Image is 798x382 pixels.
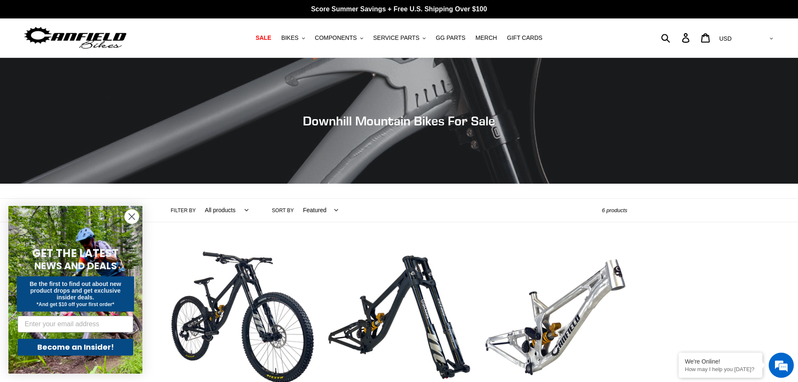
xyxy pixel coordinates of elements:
span: GIFT CARDS [507,34,542,42]
span: *And get $10 off your first order* [36,301,114,307]
a: MERCH [471,32,501,44]
span: GET THE LATEST [32,246,119,261]
div: Minimize live chat window [137,4,158,24]
span: BIKES [281,34,298,42]
span: MERCH [475,34,497,42]
input: Search [666,29,687,47]
span: Be the first to find out about new product drops and get exclusive insider deals. [30,281,121,301]
label: Sort by [272,207,294,214]
button: COMPONENTS [311,32,367,44]
span: NEWS AND DEALS [34,259,117,273]
button: SERVICE PARTS [369,32,430,44]
span: SERVICE PARTS [373,34,419,42]
div: Chat with us now [56,47,153,58]
div: We're Online! [685,358,756,365]
a: SALE [251,32,275,44]
textarea: Type your message and hit 'Enter' [4,229,160,258]
a: GG PARTS [431,32,470,44]
button: Close dialog [124,209,139,224]
span: COMPONENTS [315,34,357,42]
span: Downhill Mountain Bikes For Sale [303,113,495,128]
img: Canfield Bikes [23,25,128,51]
span: We're online! [49,106,116,190]
span: 6 products [602,207,628,213]
label: Filter by [171,207,196,214]
img: d_696896380_company_1647369064580_696896380 [27,42,48,63]
a: GIFT CARDS [503,32,547,44]
span: SALE [256,34,271,42]
button: Become an Insider! [18,339,133,356]
p: How may I help you today? [685,366,756,372]
div: Navigation go back [9,46,22,59]
span: GG PARTS [436,34,465,42]
input: Enter your email address [18,316,133,333]
button: BIKES [277,32,309,44]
